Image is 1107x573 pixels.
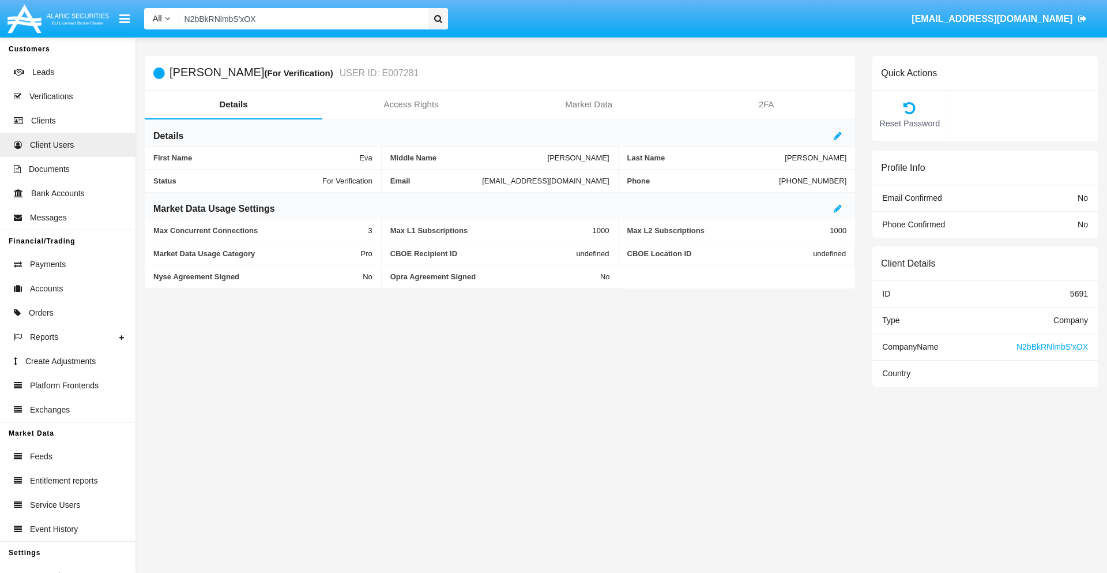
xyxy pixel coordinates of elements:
a: [EMAIL_ADDRESS][DOMAIN_NAME] [906,3,1093,35]
span: 5691 [1070,289,1088,298]
span: Accounts [30,283,63,295]
a: All [144,13,179,25]
h6: Profile Info [881,162,925,173]
span: 3 [368,226,372,235]
span: Clients [31,115,56,127]
span: undefined [576,249,609,258]
span: Create Adjustments [25,355,96,368]
span: Verifications [29,91,73,103]
span: Reports [30,331,58,343]
h6: Market Data Usage Settings [153,203,275,215]
span: Opra Agreement Signed [390,272,600,281]
h6: Quick Actions [881,68,937,78]
span: [EMAIL_ADDRESS][DOMAIN_NAME] [912,14,1072,24]
span: Entitlement reports [30,475,98,487]
span: Status [153,177,322,185]
span: [PERSON_NAME] [785,153,846,162]
small: USER ID: E007281 [337,69,419,78]
a: Details [145,91,322,118]
span: Email Confirmed [882,193,942,203]
span: Country [882,369,910,378]
span: Market Data Usage Category [153,249,361,258]
span: No [363,272,372,281]
span: Max L2 Subscriptions [627,226,830,235]
span: CBOE Recipient ID [390,249,577,258]
span: No [1078,220,1088,229]
span: Email [390,177,482,185]
span: Documents [29,163,70,175]
input: Search [179,8,424,29]
span: Orders [29,307,54,319]
span: Type [882,316,899,325]
span: No [1078,193,1088,203]
span: Phone [627,177,780,185]
span: Last Name [627,153,785,162]
span: Pro [361,249,372,258]
span: Phone Confirmed [882,220,945,229]
span: Bank Accounts [31,188,85,200]
span: [PHONE_NUMBER] [779,177,846,185]
span: For Verification [322,177,372,185]
span: Middle Name [390,153,548,162]
div: (For Verification) [264,66,336,80]
span: CBOE Location ID [627,249,814,258]
span: Nyse Agreement Signed [153,272,363,281]
span: [PERSON_NAME] [548,153,609,162]
span: Messages [30,212,67,224]
h6: Client Details [881,258,935,269]
span: Reset Password [878,118,941,130]
span: Company Name [882,342,938,351]
span: Platform Frontends [30,380,99,392]
span: First Name [153,153,359,162]
h5: [PERSON_NAME] [170,66,419,80]
span: 1000 [593,226,609,235]
span: All [153,14,162,23]
span: [EMAIL_ADDRESS][DOMAIN_NAME] [482,177,609,185]
span: Exchanges [30,404,70,416]
span: ID [882,289,890,298]
span: Company [1053,316,1088,325]
h6: Details [153,130,183,143]
span: undefined [813,249,846,258]
img: Logo image [6,2,111,36]
span: Eva [359,153,372,162]
span: 1000 [830,226,846,235]
span: Client Users [30,139,74,151]
a: Market Data [500,91,677,118]
span: Service Users [30,499,80,511]
span: Payments [30,259,66,271]
a: Access Rights [322,91,500,118]
span: N2bBkRNlmbS'xOX [1016,342,1088,351]
span: Event History [30,523,78,535]
span: Max L1 Subscriptions [390,226,593,235]
span: Feeds [30,451,52,463]
a: 2FA [677,91,855,118]
span: Leads [32,66,54,78]
span: No [600,272,610,281]
span: Max Concurrent Connections [153,226,368,235]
